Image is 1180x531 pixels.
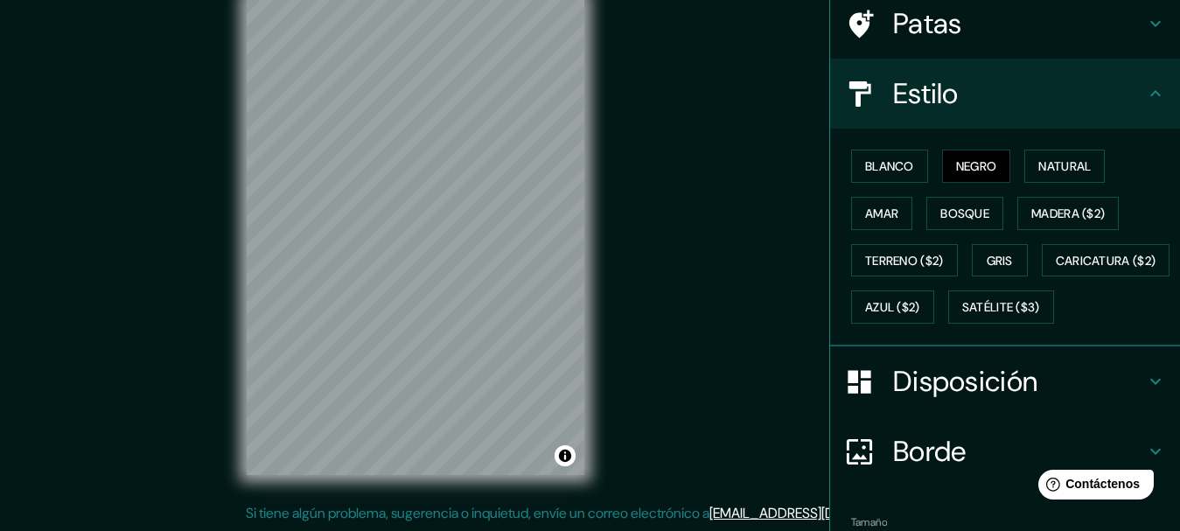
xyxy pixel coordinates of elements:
[956,158,997,174] font: Negro
[942,150,1011,183] button: Negro
[865,206,898,221] font: Amar
[851,244,958,277] button: Terreno ($2)
[1024,150,1105,183] button: Natural
[893,363,1037,400] font: Disposición
[893,5,962,42] font: Patas
[940,206,989,221] font: Bosque
[1038,158,1091,174] font: Natural
[1031,206,1105,221] font: Madera ($2)
[972,244,1028,277] button: Gris
[830,346,1180,416] div: Disposición
[948,290,1054,324] button: Satélite ($3)
[1024,463,1161,512] iframe: Lanzador de widgets de ayuda
[1017,197,1119,230] button: Madera ($2)
[865,158,914,174] font: Blanco
[962,300,1040,316] font: Satélite ($3)
[926,197,1003,230] button: Bosque
[246,504,709,522] font: Si tiene algún problema, sugerencia o inquietud, envíe un correo electrónico a
[830,59,1180,129] div: Estilo
[865,300,920,316] font: Azul ($2)
[865,253,944,269] font: Terreno ($2)
[987,253,1013,269] font: Gris
[851,197,912,230] button: Amar
[709,504,925,522] a: [EMAIL_ADDRESS][DOMAIN_NAME]
[830,416,1180,486] div: Borde
[851,290,934,324] button: Azul ($2)
[851,150,928,183] button: Blanco
[1056,253,1156,269] font: Caricatura ($2)
[893,75,959,112] font: Estilo
[1042,244,1170,277] button: Caricatura ($2)
[555,445,576,466] button: Activar o desactivar atribución
[851,515,887,529] font: Tamaño
[893,433,967,470] font: Borde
